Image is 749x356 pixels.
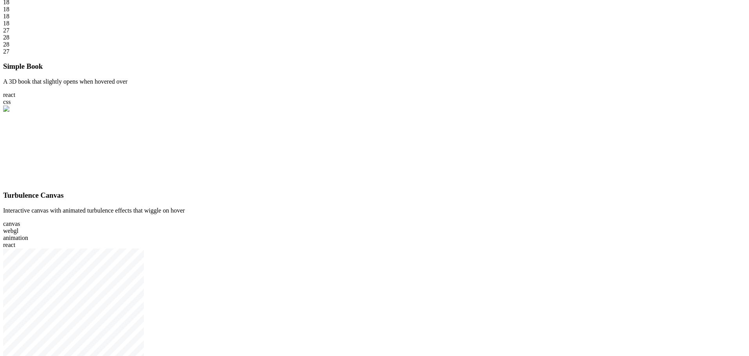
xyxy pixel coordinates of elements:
div: animation [3,234,746,242]
p: Interactive canvas with animated turbulence effects that wiggle on hover [3,207,746,214]
p: A 3D book that slightly opens when hovered over [3,78,746,85]
img: Book Cover [3,106,40,113]
div: webgl [3,227,746,234]
div: 18 [3,13,746,20]
div: 18 [3,20,746,27]
div: css [3,98,746,106]
div: 27 [3,48,746,55]
div: 18 [3,6,746,13]
div: react [3,91,746,98]
h3: Simple Book [3,62,746,71]
h3: Turbulence Canvas [3,191,746,200]
div: 28 [3,41,746,48]
div: react [3,242,746,249]
div: canvas [3,220,746,227]
div: 28 [3,34,746,41]
div: 27 [3,27,746,34]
